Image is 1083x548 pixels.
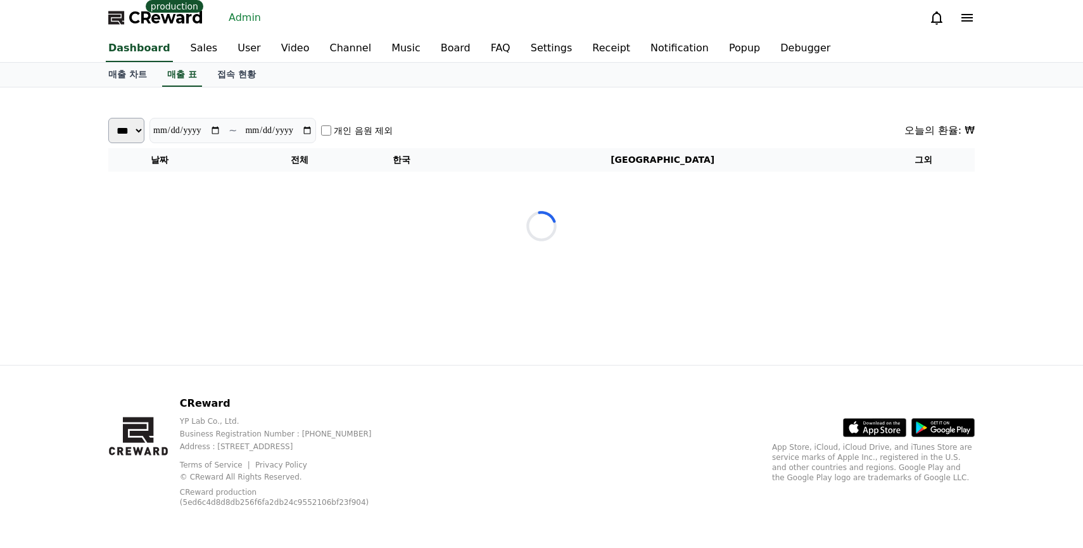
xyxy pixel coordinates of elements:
[640,35,719,62] a: Notification
[872,148,975,172] th: 그외
[180,396,402,411] p: CReward
[582,35,640,62] a: Receipt
[180,461,252,469] a: Terms of Service
[227,35,270,62] a: User
[207,63,266,87] a: 접속 현황
[255,461,307,469] a: Privacy Policy
[770,35,840,62] a: Debugger
[180,472,402,482] p: © CReward All Rights Reserved.
[481,35,521,62] a: FAQ
[381,35,431,62] a: Music
[180,442,402,452] p: Address : [STREET_ADDRESS]
[319,35,381,62] a: Channel
[719,35,770,62] a: Popup
[431,35,481,62] a: Board
[180,487,383,507] p: CReward production (5ed6c4d8d8db256f6fa2db24c9552106bf23f904)
[521,35,583,62] a: Settings
[108,8,203,28] a: CReward
[98,63,157,87] a: 매출 차트
[129,8,203,28] span: CReward
[453,148,872,172] th: [GEOGRAPHIC_DATA]
[106,35,173,62] a: Dashboard
[271,35,320,62] a: Video
[108,148,211,172] th: 날짜
[224,8,266,28] a: Admin
[162,63,202,87] a: 매출 표
[772,442,975,483] p: App Store, iCloud, iCloud Drive, and iTunes Store are service marks of Apple Inc., registered in ...
[180,35,228,62] a: Sales
[180,416,402,426] p: YP Lab Co., Ltd.
[248,148,351,172] th: 전체
[180,429,402,439] p: Business Registration Number : [PHONE_NUMBER]
[350,148,453,172] th: 한국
